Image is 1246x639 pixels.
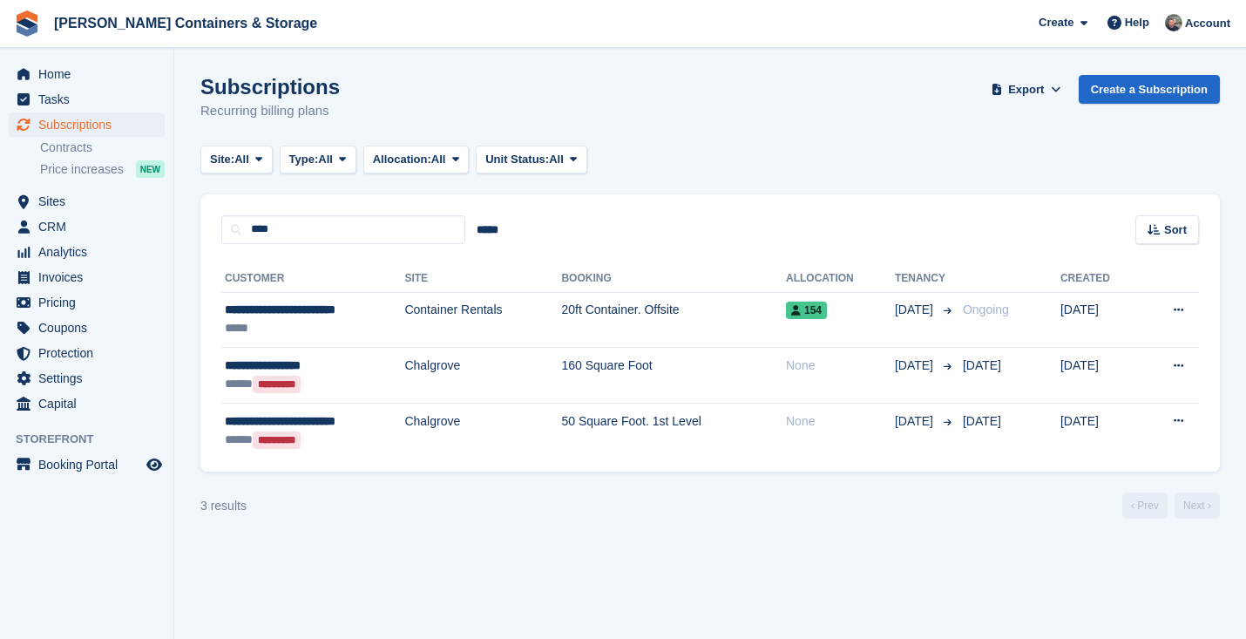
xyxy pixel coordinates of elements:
a: [PERSON_NAME] Containers & Storage [47,9,324,37]
span: CRM [38,214,143,239]
span: All [234,151,249,168]
td: Chalgrove [404,348,561,404]
nav: Page [1119,493,1223,519]
span: Invoices [38,265,143,289]
th: Booking [561,265,786,293]
td: Container Rentals [404,292,561,348]
th: Allocation [786,265,895,293]
a: menu [9,290,165,315]
div: 3 results [200,497,247,515]
td: [DATE] [1060,292,1141,348]
span: Unit Status: [485,151,549,168]
a: menu [9,366,165,391]
span: Allocation: [373,151,431,168]
a: Create a Subscription [1079,75,1220,104]
th: Site [404,265,561,293]
a: menu [9,240,165,264]
a: menu [9,214,165,239]
td: Chalgrove [404,403,561,458]
a: menu [9,341,165,365]
td: [DATE] [1060,403,1141,458]
a: menu [9,452,165,477]
a: Price increases NEW [40,160,165,179]
span: [DATE] [895,301,937,319]
span: [DATE] [963,414,1001,428]
button: Site: All [200,146,273,174]
th: Customer [221,265,404,293]
div: None [786,357,895,375]
span: Create [1039,14,1073,31]
button: Type: All [280,146,356,174]
td: 160 Square Foot [561,348,786,404]
span: Account [1185,15,1230,32]
span: Subscriptions [38,112,143,137]
div: None [786,412,895,431]
span: Price increases [40,161,124,178]
a: menu [9,87,165,112]
div: NEW [136,160,165,178]
span: Sites [38,189,143,214]
span: Analytics [38,240,143,264]
a: menu [9,316,165,340]
a: Preview store [144,454,165,475]
span: Help [1125,14,1149,31]
span: Tasks [38,87,143,112]
span: Export [1008,81,1044,99]
span: Ongoing [963,303,1009,316]
span: [DATE] [895,357,937,375]
span: Sort [1164,221,1187,239]
span: Home [38,62,143,86]
span: Storefront [16,431,173,448]
a: menu [9,265,165,289]
span: All [431,151,446,168]
p: Recurring billing plans [200,101,340,121]
span: All [318,151,333,168]
a: menu [9,112,165,137]
a: Next [1175,493,1220,519]
span: [DATE] [895,412,937,431]
button: Allocation: All [363,146,470,174]
span: Protection [38,341,143,365]
td: [DATE] [1060,348,1141,404]
button: Unit Status: All [476,146,586,174]
td: 50 Square Foot. 1st Level [561,403,786,458]
th: Tenancy [895,265,956,293]
h1: Subscriptions [200,75,340,99]
span: Capital [38,391,143,416]
span: All [549,151,564,168]
span: Site: [210,151,234,168]
span: Coupons [38,316,143,340]
a: Contracts [40,139,165,156]
a: Previous [1122,493,1168,519]
span: Settings [38,366,143,391]
span: 154 [786,302,827,319]
a: menu [9,189,165,214]
a: menu [9,391,165,416]
img: stora-icon-8386f47178a22dfd0bd8f6a31ec36ba5ce8667c1dd55bd0f319d3a0aa187defe.svg [14,10,40,37]
td: 20ft Container. Offsite [561,292,786,348]
span: Pricing [38,290,143,315]
th: Created [1060,265,1141,293]
span: Type: [289,151,319,168]
a: menu [9,62,165,86]
button: Export [988,75,1065,104]
span: [DATE] [963,358,1001,372]
img: Adam Greenhalgh [1165,14,1182,31]
span: Booking Portal [38,452,143,477]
